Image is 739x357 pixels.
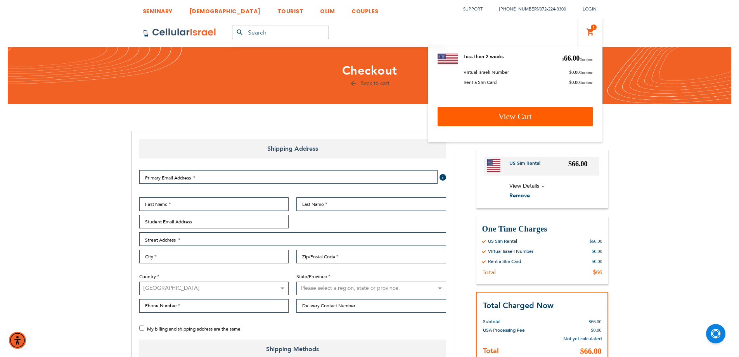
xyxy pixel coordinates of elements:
strong: Total [483,346,499,356]
th: Subtotal [483,312,543,326]
div: Total [482,268,496,276]
span: 0.00 [569,69,592,75]
span: Shipping Address [139,139,446,158]
span: View Details [509,182,539,190]
span: $ [569,80,571,85]
input: Search [232,26,329,39]
a: Support [463,6,483,12]
span: USA Processing Fee [483,327,525,333]
a: Back to cart [350,80,389,87]
div: $0.00 [592,248,602,254]
span: $66.00 [589,319,602,324]
span: Checkout [342,63,397,79]
a: [DEMOGRAPHIC_DATA] [189,2,261,16]
span: Login [583,6,597,12]
a: SEMINARY [143,2,173,16]
div: Virtual Israeli Number [488,248,533,254]
div: $66 [593,268,602,276]
a: US Sim Rental [509,160,546,172]
a: View Cart [438,107,593,126]
span: One time [580,57,592,61]
a: COUPLES [351,2,379,16]
span: 1 [592,24,595,31]
a: 1 [586,28,595,37]
a: 072-224-3300 [540,6,566,12]
strong: Total Charged Now [483,300,554,311]
span: Rent a Sim Card [464,79,497,85]
span: View Cart [498,112,532,121]
a: [PHONE_NUMBER] [499,6,538,12]
a: Less then 2 weeks [464,54,504,60]
span: Virtual Israeli Number [464,69,509,75]
a: OLIM [320,2,335,16]
span: $ [569,70,571,75]
span: 66.00 [562,54,592,63]
div: US Sim Rental [488,238,517,244]
li: / [492,3,566,15]
img: US Sim Rental [487,159,500,172]
span: $ [562,57,564,61]
span: Remove [509,192,530,199]
div: Rent a Sim Card [488,258,521,265]
span: $0.00 [591,327,602,333]
span: My billing and shipping address are the same [147,326,241,332]
span: 0.00 [569,79,592,85]
div: $66.00 [590,238,602,244]
span: $66.00 [580,347,602,355]
div: Accessibility Menu [9,332,26,349]
span: One time [580,81,592,85]
div: $0.00 [592,258,602,265]
img: US Sim Rental [438,54,458,64]
span: One time [580,71,592,75]
span: $66.00 [568,160,588,168]
h3: One Time Charges [482,224,602,234]
a: TOURIST [277,2,304,16]
span: Not yet calculated [563,336,602,342]
img: Cellular Israel Logo [143,28,216,37]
